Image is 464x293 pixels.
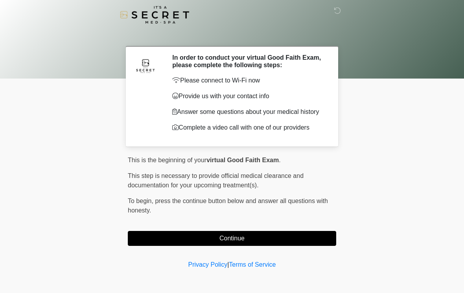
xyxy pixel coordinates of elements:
[172,54,324,69] h2: In order to conduct your virtual Good Faith Exam, please complete the following steps:
[227,261,229,268] a: |
[128,198,155,204] span: To begin,
[172,123,324,132] p: Complete a video call with one of our providers
[229,261,276,268] a: Terms of Service
[122,28,342,43] h1: ‎ ‎
[172,76,324,85] p: Please connect to Wi-Fi now
[120,6,189,24] img: It's A Secret Med Spa Logo
[128,231,336,246] button: Continue
[128,198,328,214] span: press the continue button below and answer all questions with honesty.
[172,107,324,117] p: Answer some questions about your medical history
[134,54,157,77] img: Agent Avatar
[128,157,206,163] span: This is the beginning of your
[188,261,228,268] a: Privacy Policy
[279,157,280,163] span: .
[206,157,279,163] strong: virtual Good Faith Exam
[128,172,304,189] span: This step is necessary to provide official medical clearance and documentation for your upcoming ...
[172,92,324,101] p: Provide us with your contact info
